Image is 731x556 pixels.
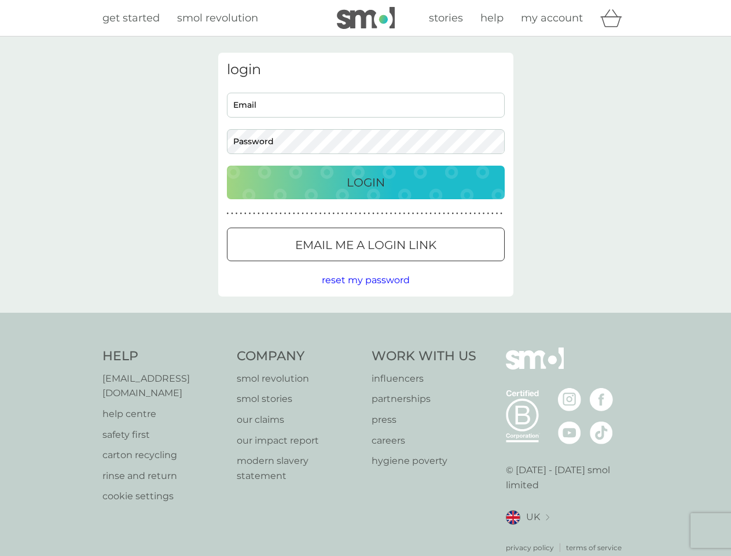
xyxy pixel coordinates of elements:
[385,211,388,217] p: ●
[102,448,226,463] a: carton recycling
[416,211,418,217] p: ●
[558,388,581,411] img: visit the smol Instagram page
[429,10,463,27] a: stories
[237,433,360,448] a: our impact report
[102,348,226,365] h4: Help
[288,211,291,217] p: ●
[480,12,504,24] span: help
[372,433,476,448] p: careers
[363,211,366,217] p: ●
[465,211,467,217] p: ●
[461,211,463,217] p: ●
[469,211,472,217] p: ●
[500,211,502,217] p: ●
[439,211,441,217] p: ●
[102,371,226,401] a: [EMAIL_ADDRESS][DOMAIN_NAME]
[412,211,414,217] p: ●
[506,542,554,553] a: privacy policy
[394,211,396,217] p: ●
[284,211,286,217] p: ●
[600,6,629,30] div: basket
[429,12,463,24] span: stories
[275,211,277,217] p: ●
[399,211,401,217] p: ●
[434,211,436,217] p: ●
[227,228,505,261] button: Email me a login link
[237,453,360,483] a: modern slavery statement
[322,275,410,286] span: reset my password
[237,371,360,386] p: smol revolution
[102,427,226,442] p: safety first
[324,211,326,217] p: ●
[372,412,476,427] a: press
[377,211,379,217] p: ●
[372,371,476,386] a: influencers
[337,211,339,217] p: ●
[293,211,295,217] p: ●
[244,211,247,217] p: ●
[521,12,583,24] span: my account
[102,469,226,484] a: rinse and return
[236,211,238,217] p: ●
[526,510,540,525] span: UK
[341,211,344,217] p: ●
[546,514,549,521] img: select a new location
[240,211,242,217] p: ●
[421,211,423,217] p: ●
[480,10,504,27] a: help
[443,211,445,217] p: ●
[262,211,265,217] p: ●
[253,211,255,217] p: ●
[297,211,300,217] p: ●
[390,211,392,217] p: ●
[333,211,335,217] p: ●
[456,211,458,217] p: ●
[355,211,357,217] p: ●
[322,273,410,288] button: reset my password
[346,211,348,217] p: ●
[177,10,258,27] a: smol revolution
[372,211,374,217] p: ●
[249,211,251,217] p: ●
[474,211,476,217] p: ●
[302,211,304,217] p: ●
[102,407,226,422] p: help centre
[451,211,454,217] p: ●
[403,211,406,217] p: ●
[319,211,322,217] p: ●
[306,211,308,217] p: ●
[429,211,432,217] p: ●
[478,211,480,217] p: ●
[372,453,476,469] a: hygiene poverty
[315,211,317,217] p: ●
[566,542,622,553] a: terms of service
[447,211,450,217] p: ●
[483,211,485,217] p: ●
[227,211,229,217] p: ●
[102,489,226,504] a: cookie settings
[506,463,629,492] p: © [DATE] - [DATE] smol limited
[506,348,564,387] img: smol
[328,211,330,217] p: ●
[310,211,313,217] p: ●
[372,348,476,365] h4: Work With Us
[425,211,428,217] p: ●
[237,412,360,427] a: our claims
[237,392,360,407] a: smol stories
[491,211,494,217] p: ●
[359,211,361,217] p: ●
[590,388,613,411] img: visit the smol Facebook page
[372,392,476,407] a: partnerships
[280,211,282,217] p: ●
